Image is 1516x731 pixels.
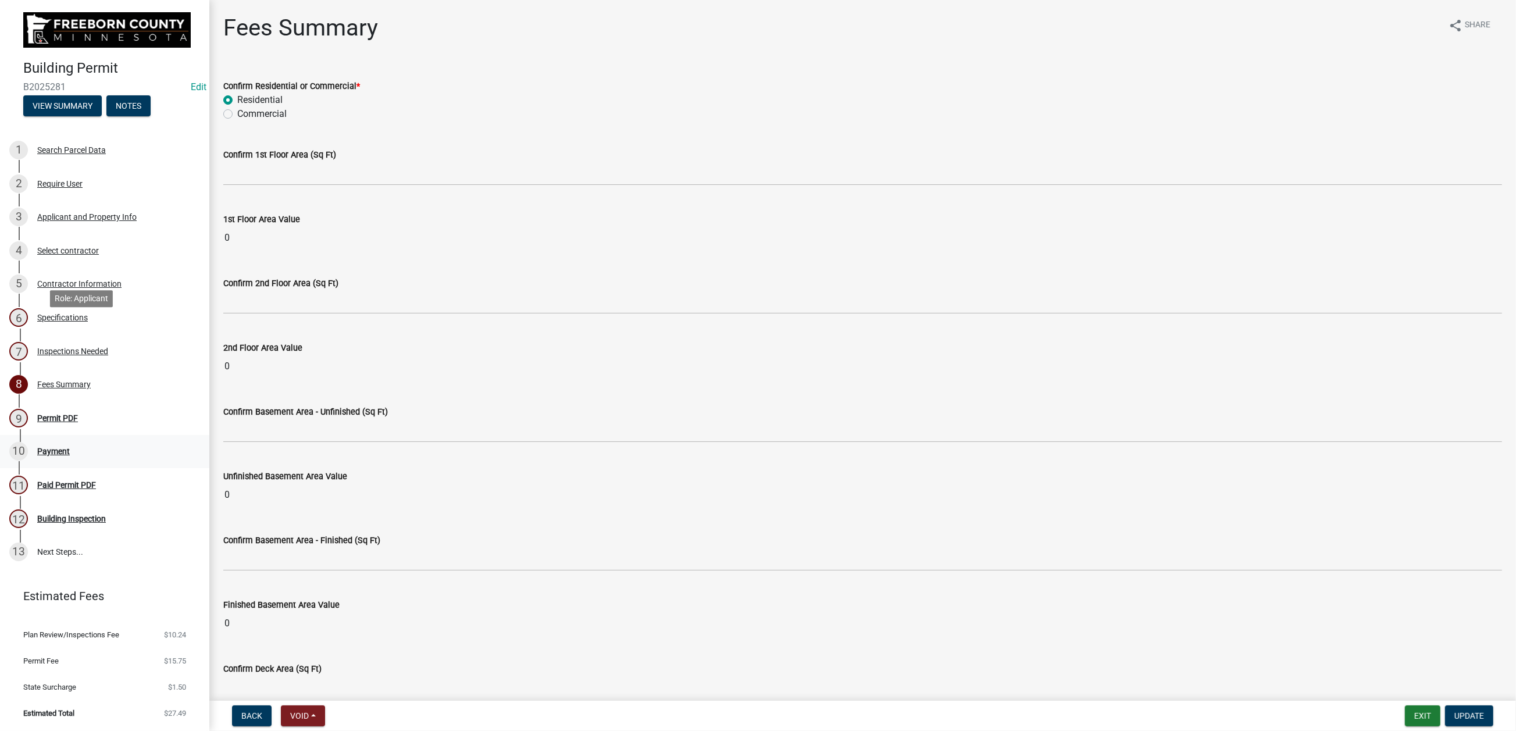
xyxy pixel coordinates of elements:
div: Paid Permit PDF [37,481,96,489]
label: 2nd Floor Area Value [223,344,302,352]
wm-modal-confirm: Summary [23,102,102,111]
span: $1.50 [168,683,186,691]
div: 10 [9,442,28,461]
span: State Surcharge [23,683,76,691]
button: Notes [106,95,151,116]
button: View Summary [23,95,102,116]
div: 6 [9,308,28,327]
div: Permit PDF [37,414,78,422]
button: shareShare [1439,14,1500,37]
div: 11 [9,476,28,494]
button: Exit [1405,705,1440,726]
span: Estimated Total [23,709,74,717]
div: 8 [9,375,28,394]
div: 12 [9,509,28,528]
wm-modal-confirm: Edit Application Number [191,81,206,92]
span: Update [1454,711,1484,721]
a: Estimated Fees [9,584,191,608]
span: B2025281 [23,81,186,92]
span: Permit Fee [23,657,59,665]
wm-modal-confirm: Notes [106,102,151,111]
label: Unfinished Basement Area Value [223,473,347,481]
i: share [1449,19,1463,33]
label: Confirm 1st Floor Area (Sq Ft) [223,151,336,159]
div: Inspections Needed [37,347,108,355]
div: 4 [9,241,28,260]
div: 13 [9,543,28,561]
label: Commercial [237,107,287,121]
span: $15.75 [164,657,186,665]
span: Share [1465,19,1490,33]
label: Confirm Basement Area - Finished (Sq Ft) [223,537,380,545]
span: $10.24 [164,631,186,639]
label: Confirm 2nd Floor Area (Sq Ft) [223,280,338,288]
span: Plan Review/Inspections Fee [23,631,119,639]
label: Finished Basement Area Value [223,601,340,609]
div: 2 [9,174,28,193]
label: Confirm Basement Area - Unfinished (Sq Ft) [223,408,388,416]
label: Residential [237,93,283,107]
div: 5 [9,274,28,293]
div: Contractor Information [37,280,122,288]
span: $27.49 [164,709,186,717]
h1: Fees Summary [223,14,378,42]
div: Specifications [37,313,88,322]
img: Freeborn County, Minnesota [23,12,191,48]
span: Back [241,711,262,721]
div: 3 [9,208,28,226]
div: Search Parcel Data [37,146,106,154]
div: Role: Applicant [50,290,113,307]
button: Back [232,705,272,726]
a: Edit [191,81,206,92]
span: Void [290,711,309,721]
label: Confirm Residential or Commercial [223,83,360,91]
div: Fees Summary [37,380,91,388]
div: Payment [37,447,70,455]
button: Update [1445,705,1493,726]
button: Void [281,705,325,726]
div: 9 [9,409,28,427]
h4: Building Permit [23,60,200,77]
div: 1 [9,141,28,159]
div: Building Inspection [37,515,106,523]
label: 1st Floor Area Value [223,216,300,224]
div: 7 [9,342,28,361]
label: Confirm Deck Area (Sq Ft) [223,665,322,673]
div: Select contractor [37,247,99,255]
div: Applicant and Property Info [37,213,137,221]
div: Require User [37,180,83,188]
